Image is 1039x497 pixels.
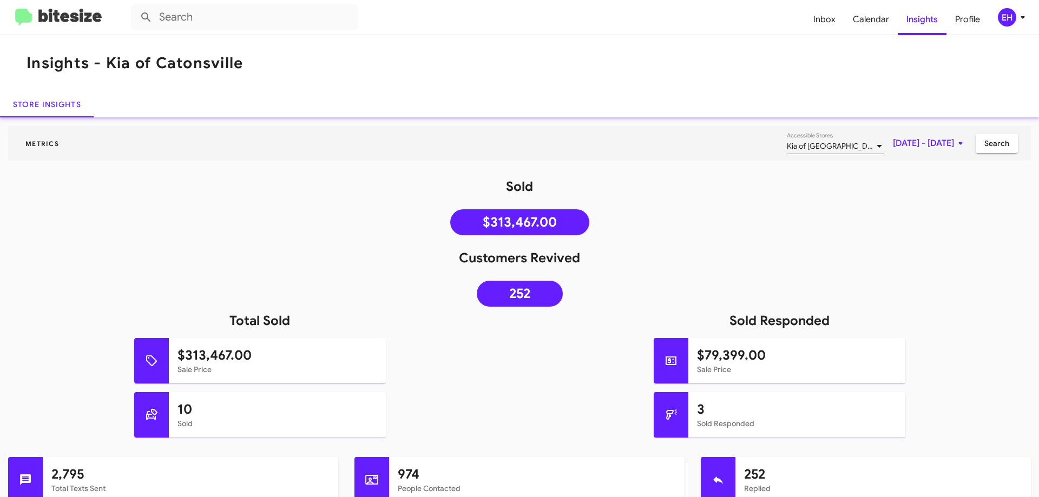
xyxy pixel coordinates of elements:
span: 252 [509,288,530,299]
mat-card-subtitle: Sold Responded [697,418,897,429]
h1: Insights - Kia of Catonsville [27,55,243,72]
a: Calendar [844,4,898,35]
a: Inbox [805,4,844,35]
h1: 3 [697,401,897,418]
h1: 2,795 [51,466,330,483]
div: EH [998,8,1016,26]
mat-card-subtitle: Sale Price [697,364,897,375]
button: EH [989,8,1027,26]
span: Search [984,134,1009,153]
span: $313,467.00 [483,217,557,228]
a: Profile [946,4,989,35]
h1: Sold Responded [519,312,1039,329]
mat-card-subtitle: Sale Price [177,364,377,375]
mat-card-subtitle: Sold [177,418,377,429]
span: [DATE] - [DATE] [893,134,967,153]
h1: 252 [744,466,1022,483]
mat-card-subtitle: Replied [744,483,1022,494]
mat-card-subtitle: People Contacted [398,483,676,494]
span: Kia of [GEOGRAPHIC_DATA] [787,141,882,151]
mat-card-subtitle: Total Texts Sent [51,483,330,494]
h1: $79,399.00 [697,347,897,364]
a: Insights [898,4,946,35]
span: Metrics [17,140,68,148]
h1: 974 [398,466,676,483]
input: Search [131,4,358,30]
h1: 10 [177,401,377,418]
button: Search [976,134,1018,153]
h1: $313,467.00 [177,347,377,364]
button: [DATE] - [DATE] [884,134,976,153]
